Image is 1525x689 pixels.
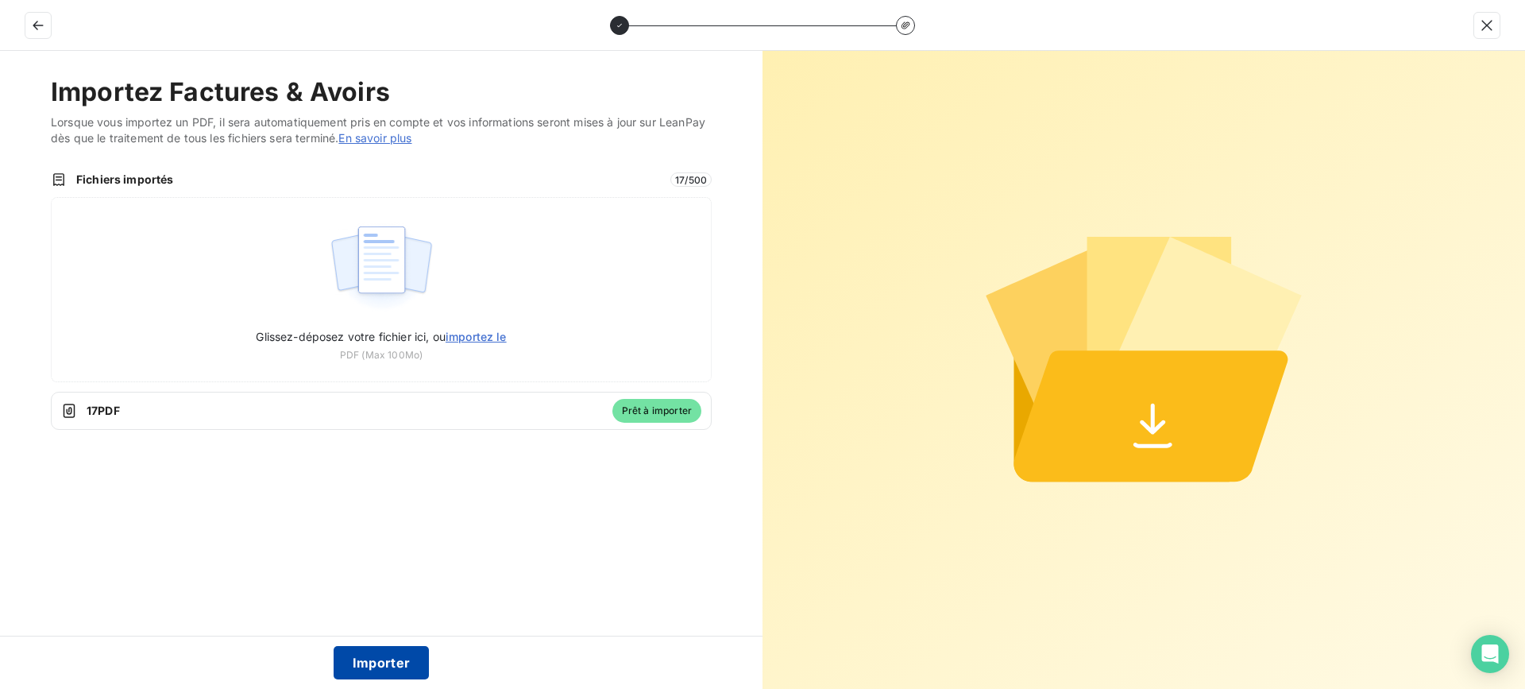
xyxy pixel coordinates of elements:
img: illustration [329,217,434,319]
button: Importer [334,646,430,679]
div: Open Intercom Messenger [1471,635,1509,673]
span: Prêt à importer [612,399,701,423]
h2: Importez Factures & Avoirs [51,76,712,108]
span: 17 PDF [87,403,603,419]
span: Glissez-déposez votre fichier ici, ou [256,330,506,343]
span: Fichiers importés [76,172,661,188]
a: En savoir plus [338,131,411,145]
span: importez le [446,330,507,343]
span: Lorsque vous importez un PDF, il sera automatiquement pris en compte et vos informations seront m... [51,114,712,146]
span: PDF (Max 100Mo) [340,348,423,362]
span: 17 / 500 [670,172,712,187]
